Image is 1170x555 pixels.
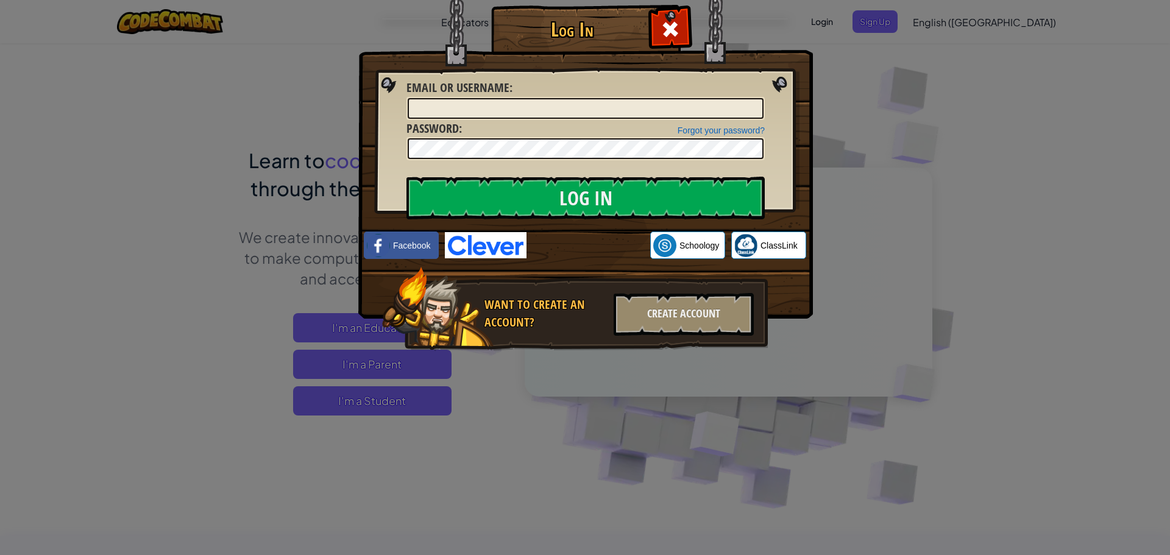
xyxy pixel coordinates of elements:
[484,296,606,331] div: Want to create an account?
[526,232,650,259] iframe: Sign in with Google Button
[678,125,765,135] a: Forgot your password?
[393,239,430,252] span: Facebook
[406,177,765,219] input: Log In
[760,239,798,252] span: ClassLink
[734,234,757,257] img: classlink-logo-small.png
[367,234,390,257] img: facebook_small.png
[406,79,512,97] label: :
[445,232,526,258] img: clever-logo-blue.png
[406,79,509,96] span: Email or Username
[406,120,462,138] label: :
[679,239,719,252] span: Schoology
[494,19,650,40] h1: Log In
[406,120,459,136] span: Password
[653,234,676,257] img: schoology.png
[614,293,754,336] div: Create Account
